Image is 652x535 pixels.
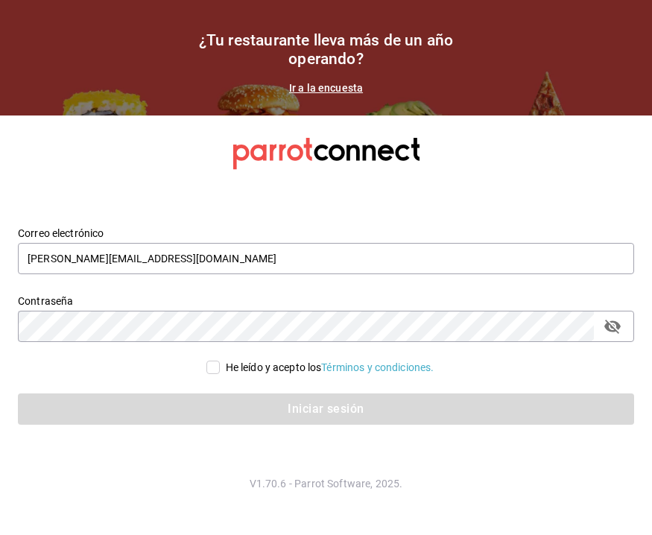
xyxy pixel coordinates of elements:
[289,82,363,94] a: Ir a la encuesta
[18,476,634,491] p: V1.70.6 - Parrot Software, 2025.
[18,243,634,274] input: Ingresa tu correo electrónico
[177,31,475,69] h1: ¿Tu restaurante lleva más de un año operando?
[18,227,634,238] label: Correo electrónico
[321,361,434,373] a: Términos y condiciones.
[18,295,634,306] label: Contraseña
[226,360,434,376] div: He leído y acepto los
[600,314,625,339] button: passwordField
